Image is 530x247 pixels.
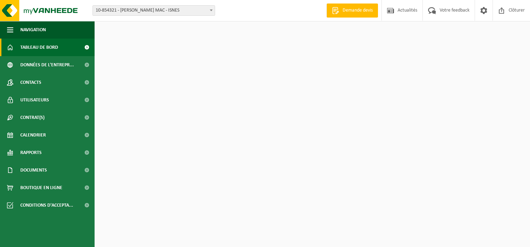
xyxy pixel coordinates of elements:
a: Demande devis [326,4,378,18]
span: Boutique en ligne [20,179,62,196]
span: Calendrier [20,126,46,144]
span: Rapports [20,144,42,161]
span: 10-854321 - ELIA CRÉALYS MAC - ISNES [93,6,215,15]
span: Demande devis [341,7,374,14]
span: Navigation [20,21,46,39]
span: Tableau de bord [20,39,58,56]
span: Contacts [20,74,41,91]
span: 10-854321 - ELIA CRÉALYS MAC - ISNES [92,5,215,16]
span: Conditions d'accepta... [20,196,73,214]
span: Utilisateurs [20,91,49,109]
span: Données de l'entrepr... [20,56,74,74]
span: Contrat(s) [20,109,44,126]
span: Documents [20,161,47,179]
